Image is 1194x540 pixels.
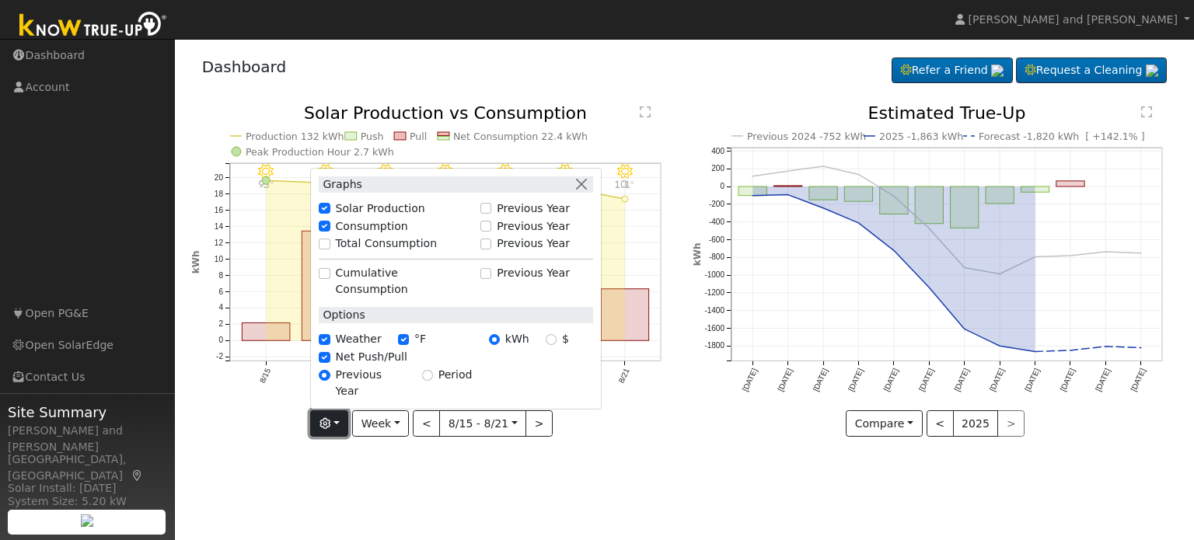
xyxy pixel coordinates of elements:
img: Know True-Up [12,9,175,44]
text: 200 [711,165,724,173]
text: kWh [190,251,201,274]
text: 0 [720,182,724,190]
img: retrieve [81,514,93,527]
label: Solar Production [336,200,425,217]
input: Previous Year [480,221,491,232]
text: [DATE] [1094,367,1112,392]
text: 2025 -1,863 kWh [879,131,963,142]
circle: onclick="" [856,220,862,226]
text: Net Consumption 22.4 kWh [453,131,588,142]
button: < [413,410,440,437]
circle: onclick="" [785,192,791,198]
input: kWh [489,334,500,345]
circle: onclick="" [856,172,862,178]
circle: onclick="" [1032,254,1039,260]
div: [PERSON_NAME] and [PERSON_NAME] [8,423,166,455]
input: Previous Year [480,203,491,214]
text: Pull [410,131,427,142]
a: Request a Cleaning [1016,57,1167,84]
text: 8/15 [257,367,271,385]
p: 95° [252,179,279,188]
label: Period [438,367,473,383]
rect: onclick="" [951,186,979,228]
button: Compare [846,410,923,437]
text: [DATE] [953,367,971,392]
label: $ [562,331,569,347]
rect: onclick="" [844,186,872,201]
text: 16 [214,206,223,214]
span: [PERSON_NAME] and [PERSON_NAME] [969,13,1178,26]
label: Previous Year [497,265,570,281]
circle: onclick="" [1138,250,1144,256]
button: < [927,410,954,437]
input: Net Push/Pull [319,352,330,363]
rect: onclick="" [809,186,837,200]
circle: onclick="" [262,176,270,184]
circle: onclick="" [622,196,628,202]
label: Weather [336,331,382,347]
i: 8/20 - Clear [557,164,573,179]
label: Cumulative Consumption [336,265,473,298]
text: 12 [214,239,223,247]
rect: onclick="" [242,323,290,341]
rect: onclick="" [601,289,649,341]
circle: onclick="" [820,163,826,169]
a: Dashboard [202,57,287,76]
circle: onclick="" [1032,349,1039,355]
text: [DATE] [847,367,864,392]
text: -800 [709,253,724,262]
button: > [525,410,553,437]
rect: onclick="" [1056,181,1084,186]
input: Period [422,370,433,381]
button: 2025 [953,410,999,437]
i: 8/16 - Clear [318,164,333,179]
circle: onclick="" [1067,253,1074,259]
text: Estimated True-Up [868,103,1026,123]
input: Previous Year [480,239,491,249]
rect: onclick="" [302,232,350,341]
label: Previous Year [336,367,406,399]
circle: onclick="" [962,265,968,271]
input: Cumulative Consumption [319,268,330,279]
text: 2 [218,320,223,329]
circle: onclick="" [1138,345,1144,351]
label: Net Push/Pull [336,349,407,365]
input: Consumption [319,221,330,232]
circle: onclick="" [820,205,826,211]
circle: onclick="" [962,326,968,333]
text: Production 132 kWh [246,131,344,142]
circle: onclick="" [1103,343,1109,350]
text: 0 [218,336,223,345]
text: 6 [218,287,223,296]
label: Graphs [319,176,362,192]
rect: onclick="" [915,186,943,224]
label: Previous Year [497,200,570,217]
label: Previous Year [497,218,570,234]
i: 8/19 - Clear [497,164,513,179]
text: -1800 [704,342,724,350]
text: Solar Production vs Consumption [304,103,587,123]
text: -200 [709,200,724,208]
p: 101° [611,179,638,188]
text: -1600 [704,324,724,333]
text: 14 [214,222,223,231]
input: Weather [319,334,330,345]
circle: onclick="" [1103,249,1109,255]
img: retrieve [1146,64,1158,77]
i: 8/17 - Clear [378,164,393,179]
rect: onclick="" [774,186,802,186]
label: kWh [505,331,529,347]
text: -1000 [704,271,724,280]
img: retrieve [991,64,1004,77]
text: -2 [216,353,223,361]
div: Solar Install: [DATE] [8,480,166,496]
text: 8/21 [617,367,631,385]
text: [DATE] [1059,367,1077,392]
div: System Size: 5.20 kW [8,493,166,510]
circle: onclick="" [927,225,933,232]
input: Total Consumption [319,239,330,249]
circle: onclick="" [749,193,756,199]
circle: onclick="" [891,193,897,200]
text: Push [360,131,383,142]
circle: onclick="" [891,248,897,254]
